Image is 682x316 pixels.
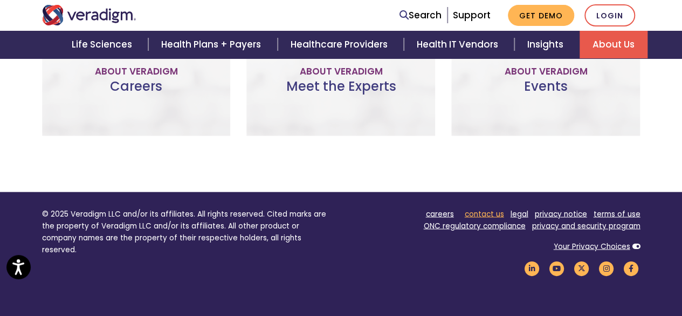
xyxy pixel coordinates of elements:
a: Veradigm Facebook Link [622,263,640,273]
p: About Veradigm [460,64,631,79]
a: Health IT Vendors [404,31,514,58]
a: Life Sciences [59,31,148,58]
h3: Events [460,79,631,110]
a: Search [399,8,442,23]
a: Healthcare Providers [278,31,404,58]
a: Get Demo [508,5,574,26]
p: About Veradigm [255,64,426,79]
a: privacy notice [535,209,587,219]
a: Insights [514,31,580,58]
a: Support [453,9,491,22]
h3: Meet the Experts [255,79,426,110]
a: Login [584,4,635,26]
a: legal [511,209,528,219]
a: privacy and security program [532,220,640,231]
a: Health Plans + Payers [148,31,277,58]
a: Veradigm Twitter Link [573,263,591,273]
a: ONC regulatory compliance [424,220,526,231]
img: Veradigm logo [42,5,136,25]
a: Veradigm LinkedIn Link [523,263,541,273]
h3: Careers [51,79,222,110]
a: contact us [465,209,504,219]
a: Veradigm YouTube Link [548,263,566,273]
a: Veradigm Instagram Link [597,263,616,273]
a: About Us [580,31,647,58]
a: careers [426,209,454,219]
a: Your Privacy Choices [554,241,630,251]
p: About Veradigm [51,64,222,79]
p: © 2025 Veradigm LLC and/or its affiliates. All rights reserved. Cited marks are the property of V... [42,208,333,255]
a: terms of use [594,209,640,219]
